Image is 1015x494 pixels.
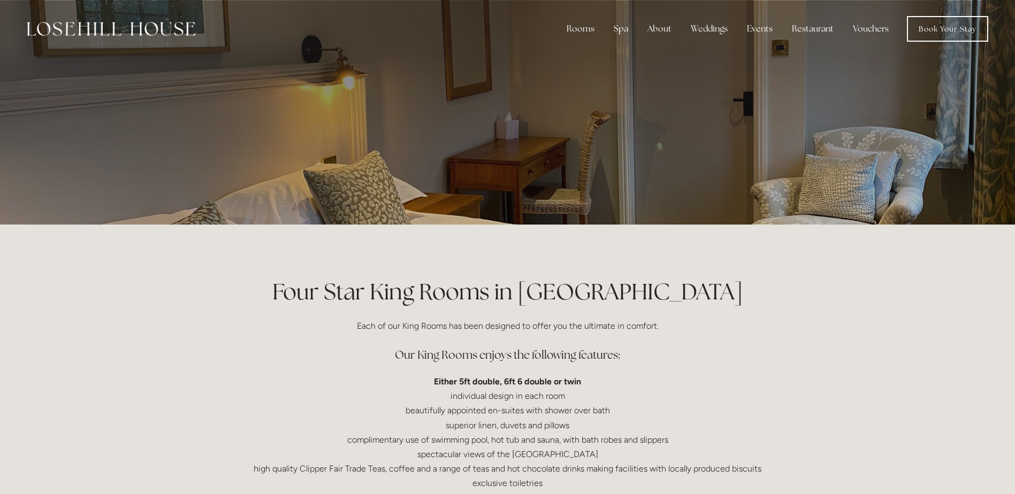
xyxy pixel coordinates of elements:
h3: Our King Rooms enjoys the following features: [252,344,764,366]
div: Weddings [682,18,736,40]
div: About [639,18,680,40]
a: Vouchers [844,18,897,40]
p: Each of our King Rooms has been designed to offer you the ultimate in comfort. [252,319,764,333]
div: Spa [605,18,637,40]
div: Events [738,18,781,40]
img: Losehill House [27,22,195,36]
div: Rooms [558,18,603,40]
h1: Four Star King Rooms in [GEOGRAPHIC_DATA] [252,276,764,307]
a: Book Your Stay [907,16,988,42]
strong: Either 5ft double, 6ft 6 double or twin [434,376,581,387]
div: Restaurant [783,18,842,40]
